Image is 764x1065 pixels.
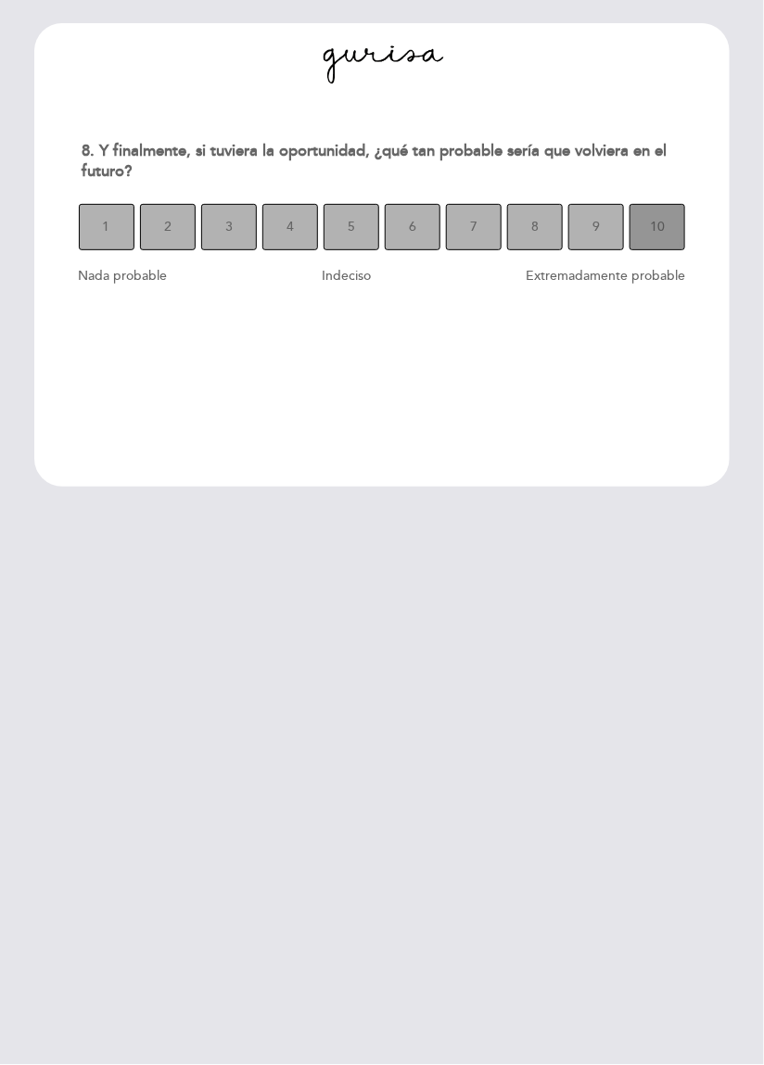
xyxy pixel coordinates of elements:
span: 10 [650,201,665,253]
button: 4 [262,204,318,250]
button: 8 [507,204,563,250]
span: Nada probable [79,268,168,284]
span: 8 [531,201,539,253]
span: 1 [103,201,110,253]
span: 2 [164,201,172,253]
span: 5 [348,201,355,253]
span: 9 [592,201,600,253]
img: header_1750780671.png [317,42,447,86]
button: 10 [630,204,685,250]
button: 1 [79,204,134,250]
span: 6 [409,201,416,253]
span: Extremadamente probable [527,268,686,284]
button: 9 [568,204,624,250]
button: 2 [140,204,196,250]
button: 7 [446,204,502,250]
button: 3 [201,204,257,250]
span: 4 [286,201,294,253]
div: 8. Y finalmente, si tuviera la oportunidad, ¿qué tan probable sería que volviera en el futuro? [70,131,695,191]
button: 6 [385,204,440,250]
button: 5 [324,204,379,250]
span: Indeciso [323,268,372,284]
span: 3 [225,201,233,253]
span: 7 [470,201,477,253]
